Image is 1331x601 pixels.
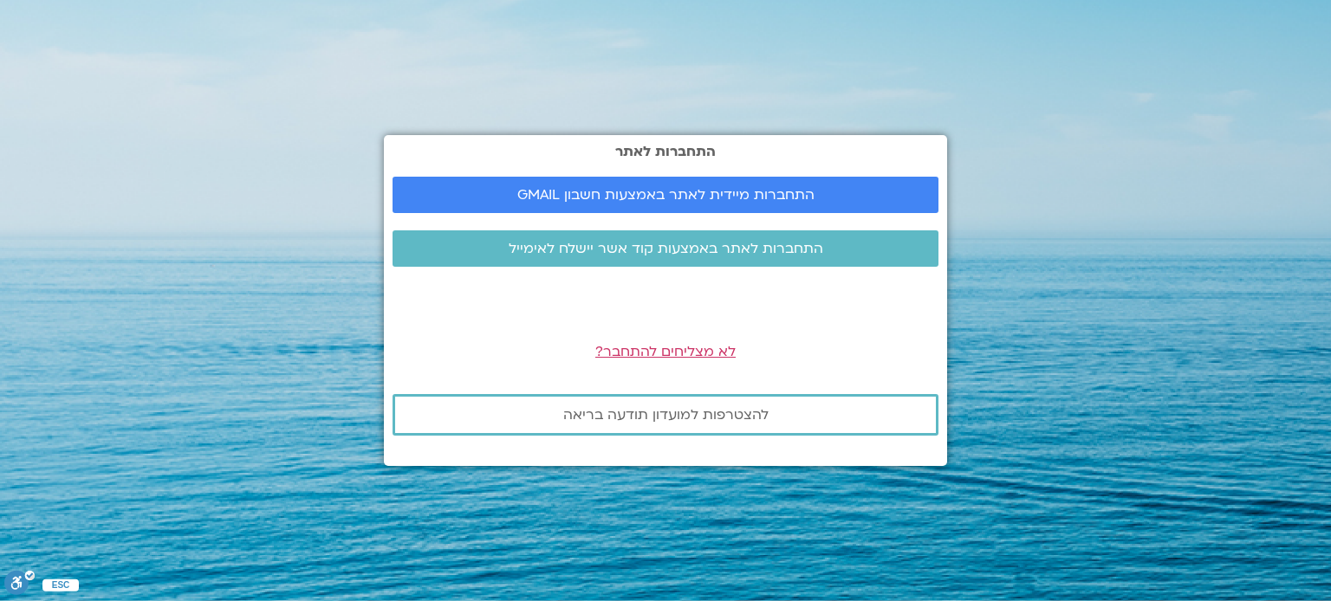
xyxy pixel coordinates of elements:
[393,177,938,213] a: התחברות מיידית לאתר באמצעות חשבון GMAIL
[509,241,823,256] span: התחברות לאתר באמצעות קוד אשר יישלח לאימייל
[517,187,815,203] span: התחברות מיידית לאתר באמצעות חשבון GMAIL
[563,407,769,423] span: להצטרפות למועדון תודעה בריאה
[393,394,938,436] a: להצטרפות למועדון תודעה בריאה
[393,230,938,267] a: התחברות לאתר באמצעות קוד אשר יישלח לאימייל
[595,342,736,361] a: לא מצליחים להתחבר?
[393,144,938,159] h2: התחברות לאתר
